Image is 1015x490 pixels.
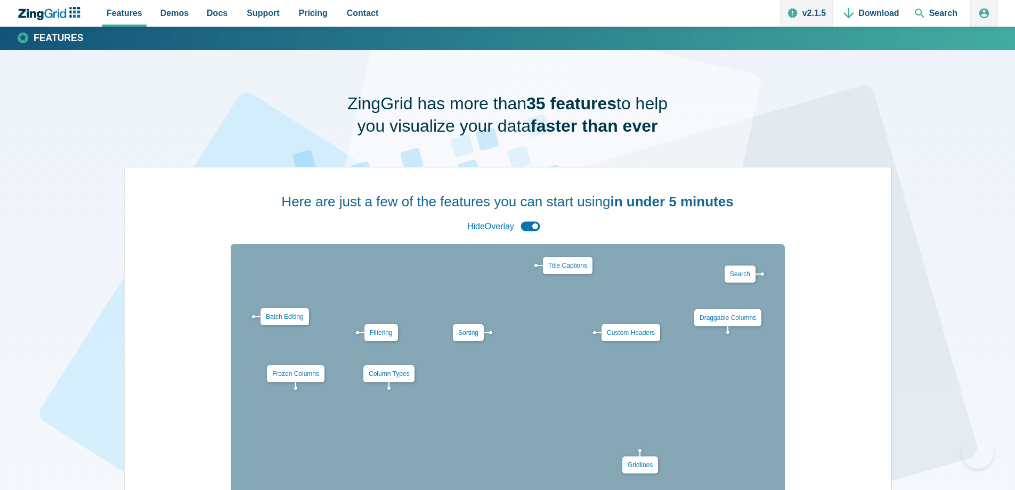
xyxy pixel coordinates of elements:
[610,194,733,210] strong: in under 5 minutes
[133,193,882,211] h2: Here are just a few of the features you can start using
[160,6,189,20] span: Demos
[335,93,681,137] h1: ZingGrid has more than to help you visualize your data
[548,262,587,269] a: Title Captions
[730,270,750,278] a: Search
[272,370,319,377] a: Frozen Columns
[247,6,279,20] span: Support
[266,313,304,320] a: Batch Editing
[700,314,756,322] a: Draggable Columns
[369,370,409,377] a: Column Types
[299,6,328,20] span: Pricing
[370,329,393,336] a: Filtering
[347,6,379,20] span: Contact
[607,329,655,336] a: Custom Headers
[34,34,84,43] strong: Features
[207,6,228,20] span: Docs
[531,116,657,135] strong: faster than ever
[628,461,653,469] a: Gridlines
[526,94,616,113] strong: 35 features
[962,437,994,469] iframe: Help Scout Beacon - Open
[17,7,86,20] a: ZingChart Logo. Click to return to the homepage
[458,329,478,336] a: Sorting
[107,6,142,20] span: Features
